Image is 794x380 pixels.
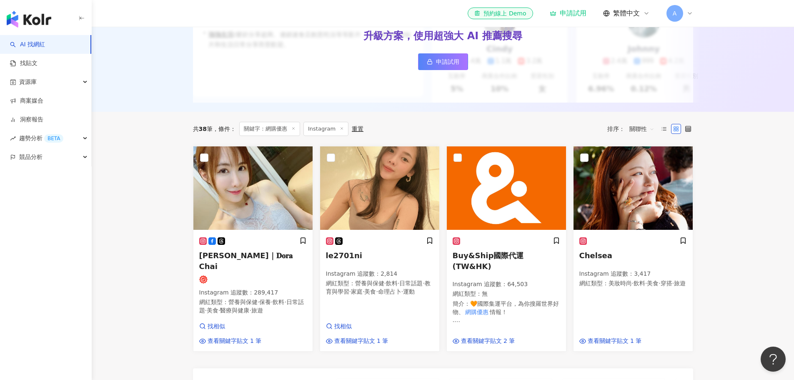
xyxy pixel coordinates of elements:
span: 飲料 [634,280,645,287]
span: 美食 [364,288,376,295]
div: 共 筆 [193,126,213,132]
span: 找相似 [208,322,225,331]
span: 保養 [259,299,271,305]
span: 命理占卜 [378,288,401,295]
span: · [271,299,273,305]
span: 查看關鍵字貼文 2 筆 [461,337,515,345]
mark: 網購優惠 [464,307,490,317]
a: 洞察報告 [10,116,43,124]
div: 預約線上 Demo [474,9,526,18]
p: Instagram 追蹤數 ： 2,814 [326,270,433,278]
span: 運動 [403,288,415,295]
p: Instagram 追蹤數 ： 3,417 [579,270,687,278]
span: 美妝時尚 [609,280,632,287]
span: 繁體中文 [613,9,640,18]
span: 美食 [207,307,218,314]
span: Buy&Ship國際代運(TW&HK) [453,251,524,270]
div: 簡介 ： [453,300,560,325]
span: · [205,307,207,314]
img: KOL Avatar [447,146,566,230]
span: 🧡國際集運平台，為你搜羅世界好物、 [453,300,559,315]
span: · [672,280,674,287]
span: 旅遊 [251,307,263,314]
span: 飲料 [273,299,284,305]
span: · [249,307,251,314]
span: 找相似 [334,322,352,331]
div: 重置 [352,126,363,132]
span: · [376,288,378,295]
img: KOL Avatar [574,146,693,230]
span: 關鍵字：網購優惠 [239,122,300,136]
span: 申請試用 [436,58,459,65]
span: 營養與保健 [355,280,384,287]
span: · [398,280,399,287]
span: 查看關鍵字貼文 1 筆 [588,337,642,345]
span: Instagram [303,122,348,136]
span: 日常話題 [399,280,423,287]
div: BETA [44,134,63,143]
span: 38 [199,126,207,132]
span: 資源庫 [19,73,37,91]
p: Instagram 追蹤數 ： 64,503 [453,280,560,289]
span: · [218,307,220,314]
a: 申請試用 [418,53,468,70]
img: logo [7,11,51,28]
div: 升級方案，使用超強大 AI 推薦搜尋 [363,29,522,43]
a: KOL AvatarChelseaInstagram 追蹤數：3,417網紅類型：美妝時尚·飲料·美食·穿搭·旅遊查看關鍵字貼文 1 筆 [573,146,693,352]
span: 競品分析 [19,148,43,166]
a: 找相似 [326,322,388,331]
span: 日常話題 [199,299,304,314]
img: KOL Avatar [320,146,439,230]
span: 飲料 [386,280,398,287]
span: 穿搭 [661,280,672,287]
a: 查看關鍵字貼文 2 筆 [453,337,515,345]
span: le2701ni [326,251,362,260]
a: 找相似 [199,322,262,331]
p: 網紅類型 ： [326,279,433,296]
span: 條件 ： [213,126,236,132]
a: searchAI 找網紅 [10,40,45,49]
span: · [349,288,351,295]
span: 情報！ . ✈️ #集運 #網購 #實重收費 📍美國｜日本｜加拿大｜英國｜意大利｜澳洲｜南韓｜泰國｜中國｜台灣 . ​🛒 會員真實分享，網購不中伏！ [453,309,559,365]
span: · [258,299,259,305]
a: 查看關鍵字貼文 1 筆 [326,337,388,345]
a: 找貼文 [10,59,38,68]
p: 網紅類型 ： 無 [453,290,560,298]
p: 網紅類型 ： [199,298,307,315]
a: 申請試用 [550,9,586,18]
span: · [363,288,364,295]
a: 商案媒合 [10,97,43,105]
img: KOL Avatar [193,146,313,230]
p: Instagram 追蹤數 ： 289,417 [199,289,307,297]
a: KOL AvatarBuy&Ship國際代運(TW&HK)Instagram 追蹤數：64,503網紅類型：無簡介：🧡國際集運平台，為你搜羅世界好物、網購優惠情報！ . ✈️ #集運 #網購 #... [446,146,566,352]
span: · [659,280,660,287]
span: · [284,299,286,305]
span: 營養與保健 [228,299,258,305]
span: 美食 [647,280,659,287]
span: 教育與學習 [326,280,431,295]
span: A [673,9,677,18]
span: Chelsea [579,251,612,260]
span: rise [10,136,16,141]
a: KOL Avatarle2701niInstagram 追蹤數：2,814網紅類型：營養與保健·飲料·日常話題·教育與學習·家庭·美食·命理占卜·運動找相似查看關鍵字貼文 1 筆 [320,146,440,352]
span: 趨勢分析 [19,129,63,148]
span: 旅遊 [674,280,686,287]
a: 查看關鍵字貼文 1 筆 [199,337,262,345]
a: 預約線上 Demo [468,8,533,19]
span: 查看關鍵字貼文 1 筆 [208,337,262,345]
span: [PERSON_NAME]｜𝐃𝐨𝐫𝐚 Chai [199,251,293,270]
span: · [401,288,403,295]
span: 查看關鍵字貼文 1 筆 [334,337,388,345]
span: · [423,280,424,287]
span: · [384,280,386,287]
span: 關聯性 [629,122,654,136]
span: 醫療與健康 [220,307,249,314]
div: 排序： [607,122,659,136]
iframe: Help Scout Beacon - Open [761,347,786,372]
span: 家庭 [351,288,363,295]
a: KOL Avatar[PERSON_NAME]｜𝐃𝐨𝐫𝐚 ChaiInstagram 追蹤數：289,417網紅類型：營養與保健·保養·飲料·日常話題·美食·醫療與健康·旅遊找相似查看關鍵字貼文... [193,146,313,352]
span: · [632,280,634,287]
a: 查看關鍵字貼文 1 筆 [579,337,642,345]
p: 網紅類型 ： [579,279,687,288]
